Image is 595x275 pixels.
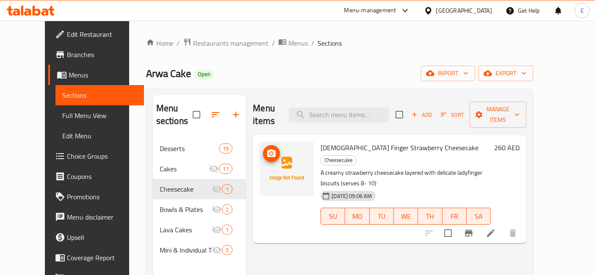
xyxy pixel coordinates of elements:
p: A creamy strawberry cheesecake layered with delicate ladyfinger biscuits (serves 8- 10) [321,168,491,189]
span: [DATE] 09:06 AM [328,192,375,200]
a: Promotions [48,187,144,207]
svg: Inactive section [212,225,222,235]
nav: Menu sections [153,135,246,264]
button: FR [443,208,467,225]
span: Select section [390,106,408,124]
span: 1 [222,226,232,234]
span: E [581,6,584,15]
button: Manage items [470,102,526,128]
span: SU [324,210,342,223]
span: Sort [441,110,464,120]
span: Coverage Report [67,253,138,263]
span: Promotions [67,192,138,202]
span: Menus [69,70,138,80]
a: Restaurants management [183,38,268,49]
button: SU [321,208,345,225]
span: Lava Cakes [160,225,212,235]
svg: Inactive section [209,164,219,174]
li: / [311,38,314,48]
span: MO [349,210,366,223]
h6: 260 AED [494,142,520,154]
span: Manage items [476,104,520,125]
span: Bowls & Plates [160,204,212,214]
a: Choice Groups [48,146,144,166]
div: items [222,245,232,255]
button: MO [345,208,369,225]
h2: Menu items [253,102,279,127]
span: Choice Groups [67,151,138,161]
button: Add section [226,104,246,125]
span: Add item [408,108,435,121]
li: / [177,38,180,48]
div: [GEOGRAPHIC_DATA] [436,6,492,15]
button: SA [467,208,491,225]
span: Upsell [67,232,138,242]
span: Sort items [435,108,470,121]
span: Branches [67,49,138,60]
span: [DEMOGRAPHIC_DATA] Finger Strawberry Cheesecake [321,141,479,154]
img: Lady Finger Strawberry Cheesecake [260,142,314,196]
button: import [421,66,475,81]
button: export [479,66,533,81]
a: Sections [55,85,144,105]
span: Mini & Individual Treats [160,245,212,255]
div: Menu-management [344,5,396,16]
span: 2 [222,206,232,214]
span: 5 [222,246,232,254]
span: Full Menu View [62,110,138,121]
a: Edit Restaurant [48,24,144,44]
span: Cakes [160,164,209,174]
div: Cheesecake [160,184,212,194]
div: Cheesecake1 [153,179,246,199]
a: Menus [48,65,144,85]
span: 1 [222,185,232,193]
span: WE [397,210,415,223]
span: Arwa Cake [146,64,191,83]
a: Full Menu View [55,105,144,126]
button: TU [370,208,394,225]
span: Menus [288,38,308,48]
button: Branch-specific-item [459,223,479,243]
svg: Inactive section [212,204,222,214]
button: Sort [439,108,466,121]
h2: Menu sections [156,102,193,127]
span: import [428,68,468,79]
div: Cheesecake [321,155,357,165]
button: WE [394,208,418,225]
span: Edit Restaurant [67,29,138,39]
a: Coverage Report [48,247,144,268]
div: Desserts19 [153,138,246,159]
div: Lava Cakes1 [153,220,246,240]
a: Home [146,38,173,48]
span: export [485,68,526,79]
a: Branches [48,44,144,65]
span: 19 [219,145,232,153]
a: Menu disclaimer [48,207,144,227]
span: Cheesecake [321,155,356,165]
div: Open [194,69,214,80]
div: items [219,164,232,174]
span: TH [421,210,439,223]
span: Add [410,110,433,120]
div: Cakes11 [153,159,246,179]
div: Bowls & Plates2 [153,199,246,220]
span: 11 [219,165,232,173]
button: delete [503,223,523,243]
span: Desserts [160,143,219,154]
div: Mini & Individual Treats5 [153,240,246,260]
a: Edit Menu [55,126,144,146]
svg: Inactive section [212,184,222,194]
span: Select all sections [188,106,205,124]
span: FR [446,210,463,223]
input: search [289,107,389,122]
div: items [222,184,232,194]
span: Sections [62,90,138,100]
span: Restaurants management [193,38,268,48]
span: Open [194,71,214,78]
div: items [222,225,232,235]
